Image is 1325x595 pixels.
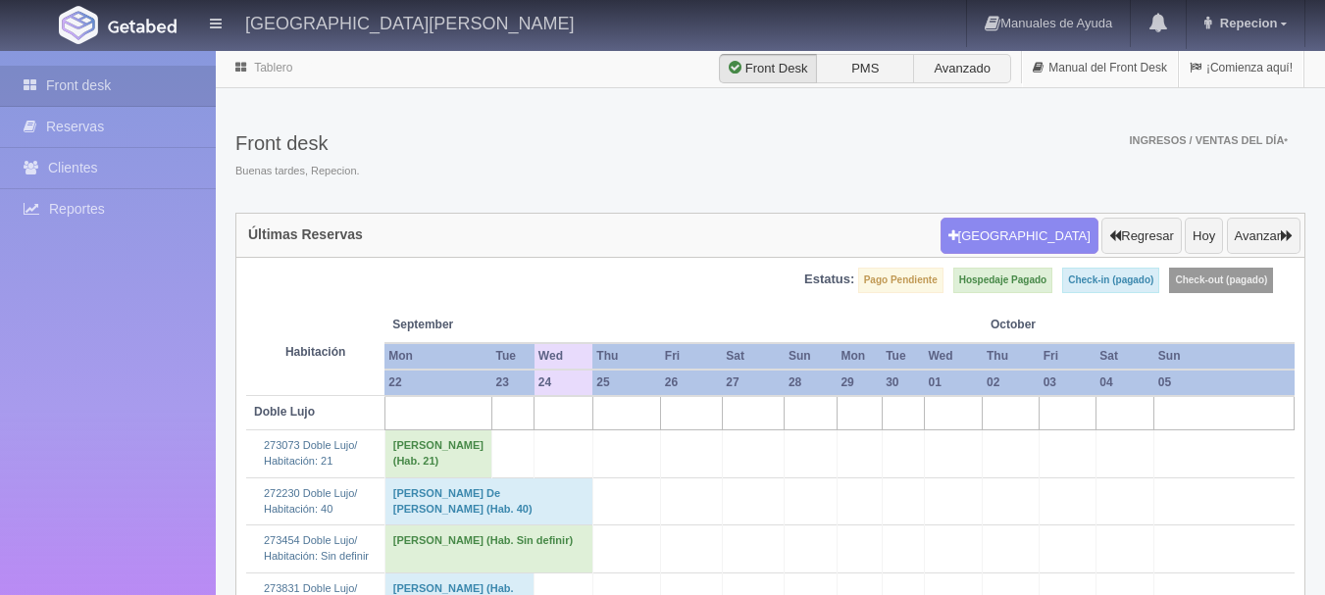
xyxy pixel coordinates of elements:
th: Fri [1040,343,1096,370]
th: 01 [924,370,982,396]
h3: Front desk [235,132,360,154]
th: 26 [661,370,722,396]
a: 273073 Doble Lujo/Habitación: 21 [264,439,357,467]
th: Wed [535,343,592,370]
td: [PERSON_NAME] De [PERSON_NAME] (Hab. 40) [384,477,592,524]
b: Doble Lujo [254,405,315,419]
a: ¡Comienza aquí! [1179,49,1303,87]
th: Thu [592,343,661,370]
th: Sun [1154,343,1295,370]
button: Avanzar [1227,218,1300,255]
img: Getabed [59,6,98,44]
strong: Habitación [285,345,345,359]
button: Regresar [1101,218,1181,255]
label: Check-out (pagado) [1169,268,1273,293]
th: Tue [492,343,535,370]
th: 24 [535,370,592,396]
button: [GEOGRAPHIC_DATA] [941,218,1098,255]
th: 02 [983,370,1040,396]
th: 03 [1040,370,1096,396]
th: 29 [837,370,882,396]
label: Front Desk [719,54,817,83]
th: Fri [661,343,722,370]
h4: Últimas Reservas [248,227,363,242]
label: PMS [816,54,914,83]
th: Sat [1096,343,1154,370]
span: Buenas tardes, Repecion. [235,164,360,179]
th: 27 [722,370,785,396]
a: 273454 Doble Lujo/Habitación: Sin definir [264,534,369,562]
td: [PERSON_NAME] (Hab. Sin definir) [384,525,592,572]
a: Manual del Front Desk [1022,49,1178,87]
label: Hospedaje Pagado [953,268,1052,293]
button: Hoy [1185,218,1223,255]
th: Wed [924,343,982,370]
img: Getabed [108,19,177,33]
a: Tablero [254,61,292,74]
label: Pago Pendiente [858,268,943,293]
span: Ingresos / Ventas del día [1129,134,1288,146]
span: October [991,317,1088,333]
th: 28 [785,370,838,396]
span: September [392,317,527,333]
th: Mon [384,343,491,370]
th: 23 [492,370,535,396]
label: Avanzado [913,54,1011,83]
th: 25 [592,370,661,396]
th: 30 [882,370,924,396]
th: Tue [882,343,924,370]
th: Thu [983,343,1040,370]
a: 272230 Doble Lujo/Habitación: 40 [264,487,357,515]
label: Estatus: [804,271,854,289]
th: 05 [1154,370,1295,396]
span: Repecion [1215,16,1278,30]
th: Sat [722,343,785,370]
th: 22 [384,370,491,396]
th: Mon [837,343,882,370]
th: 04 [1096,370,1154,396]
td: [PERSON_NAME] (Hab. 21) [384,430,491,477]
h4: [GEOGRAPHIC_DATA][PERSON_NAME] [245,10,574,34]
th: Sun [785,343,838,370]
label: Check-in (pagado) [1062,268,1159,293]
